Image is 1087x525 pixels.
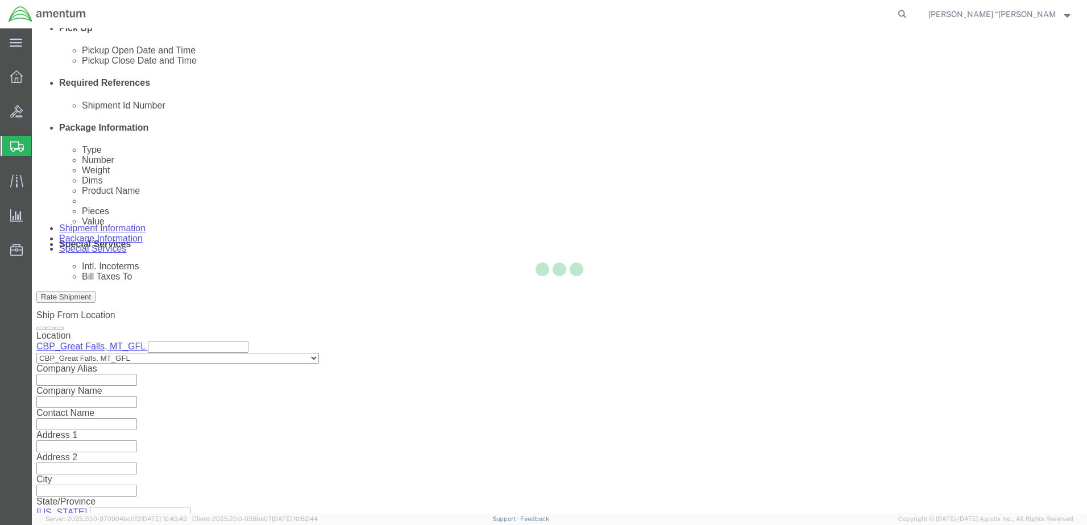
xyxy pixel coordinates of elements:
[928,7,1071,21] button: [PERSON_NAME] “[PERSON_NAME]” [PERSON_NAME]
[898,514,1073,524] span: Copyright © [DATE]-[DATE] Agistix Inc., All Rights Reserved
[520,515,549,522] a: Feedback
[141,515,187,522] span: [DATE] 10:43:43
[8,6,86,23] img: logo
[272,515,318,522] span: [DATE] 10:52:44
[492,515,521,522] a: Support
[192,515,318,522] span: Client: 2025.20.0-035ba07
[45,515,187,522] span: Server: 2025.20.0-970904bc0f3
[928,8,1056,20] span: Courtney “Levi” Rabel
